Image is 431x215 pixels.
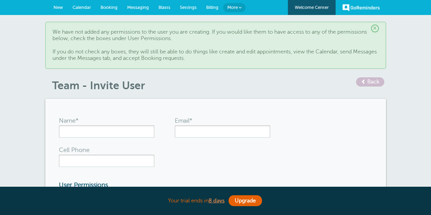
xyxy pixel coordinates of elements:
p: We have not added any permissions to the user you are creating. If you would like them to have ac... [52,29,379,62]
span: Billing [206,5,218,10]
span: × [371,25,379,32]
span: Settings [180,5,197,10]
a: Back [356,77,384,87]
span: Calendar [73,5,91,10]
span: Booking [101,5,118,10]
span: Back [367,79,379,85]
a: Upgrade [229,195,262,206]
label: Name* [59,118,78,124]
span: Blasts [158,5,170,10]
label: Email* [175,118,192,124]
span: More [227,5,238,10]
h3: User Permissions [59,181,263,189]
span: Messaging [127,5,149,10]
div: Your trial ends in . [45,194,386,208]
label: Cell Phone [59,147,90,153]
h1: Team - Invite User [52,79,386,92]
span: New [53,5,63,10]
a: 8 days [209,198,225,204]
a: More [223,3,246,12]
